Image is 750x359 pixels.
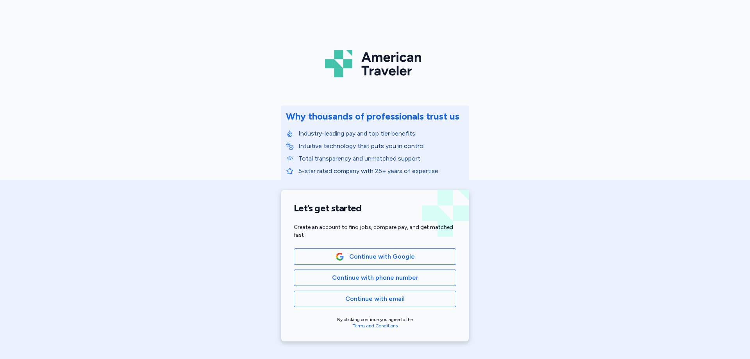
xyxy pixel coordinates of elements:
[325,47,425,80] img: Logo
[298,154,464,163] p: Total transparency and unmatched support
[298,166,464,176] p: 5-star rated company with 25+ years of expertise
[294,223,456,239] div: Create an account to find jobs, compare pay, and get matched fast
[294,270,456,286] button: Continue with phone number
[294,316,456,329] div: By clicking continue you agree to the
[298,129,464,138] p: Industry-leading pay and top tier benefits
[294,248,456,265] button: Google LogoContinue with Google
[349,252,415,261] span: Continue with Google
[332,273,418,282] span: Continue with phone number
[294,202,456,214] h1: Let’s get started
[336,252,344,261] img: Google Logo
[286,110,459,123] div: Why thousands of professionals trust us
[353,323,398,329] a: Terms and Conditions
[298,141,464,151] p: Intuitive technology that puts you in control
[294,291,456,307] button: Continue with email
[345,294,405,304] span: Continue with email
